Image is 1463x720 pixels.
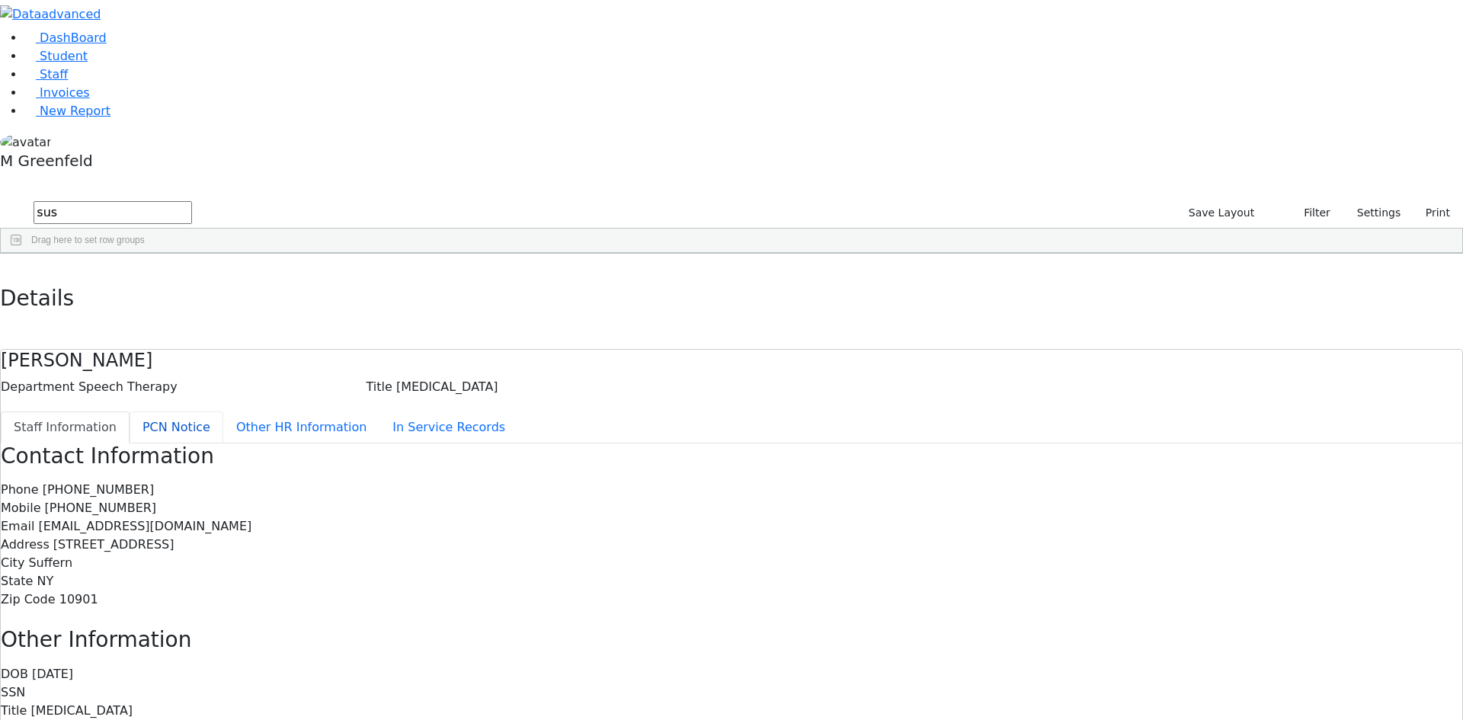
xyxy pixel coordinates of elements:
label: Department [1,378,75,396]
span: Drag here to set row groups [31,235,145,245]
span: [MEDICAL_DATA] [30,703,133,718]
button: Filter [1284,201,1337,225]
span: [MEDICAL_DATA] [396,379,498,394]
label: Title [367,378,392,396]
label: Zip Code [1,590,56,609]
a: Invoices [24,85,90,100]
span: Student [40,49,88,63]
span: [PHONE_NUMBER] [43,482,155,497]
label: Address [1,536,50,554]
label: Email [1,517,34,536]
span: Staff [40,67,68,82]
span: Speech Therapy [78,379,178,394]
h3: Contact Information [1,443,1462,469]
span: Suffern [28,555,72,570]
button: In Service Records [379,411,518,443]
a: Staff [24,67,68,82]
button: Save Layout [1182,201,1261,225]
button: Settings [1337,201,1407,225]
button: Print [1407,201,1457,225]
label: DOB [1,665,28,683]
span: [EMAIL_ADDRESS][DOMAIN_NAME] [38,519,251,533]
span: [DATE] [32,667,73,681]
button: Other HR Information [223,411,379,443]
span: NY [37,574,53,588]
a: DashBoard [24,30,107,45]
label: SSN [1,683,25,702]
label: Title [1,702,27,720]
button: Staff Information [1,411,130,443]
span: [STREET_ADDRESS] [53,537,174,552]
label: Phone [1,481,39,499]
label: State [1,572,33,590]
a: New Report [24,104,110,118]
label: Mobile [1,499,40,517]
span: DashBoard [40,30,107,45]
button: PCN Notice [130,411,223,443]
span: 10901 [59,592,98,606]
a: Student [24,49,88,63]
h4: [PERSON_NAME] [1,350,1462,372]
input: Search [34,201,192,224]
span: Invoices [40,85,90,100]
h3: Other Information [1,627,1462,653]
label: City [1,554,24,572]
span: [PHONE_NUMBER] [45,501,157,515]
span: New Report [40,104,110,118]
